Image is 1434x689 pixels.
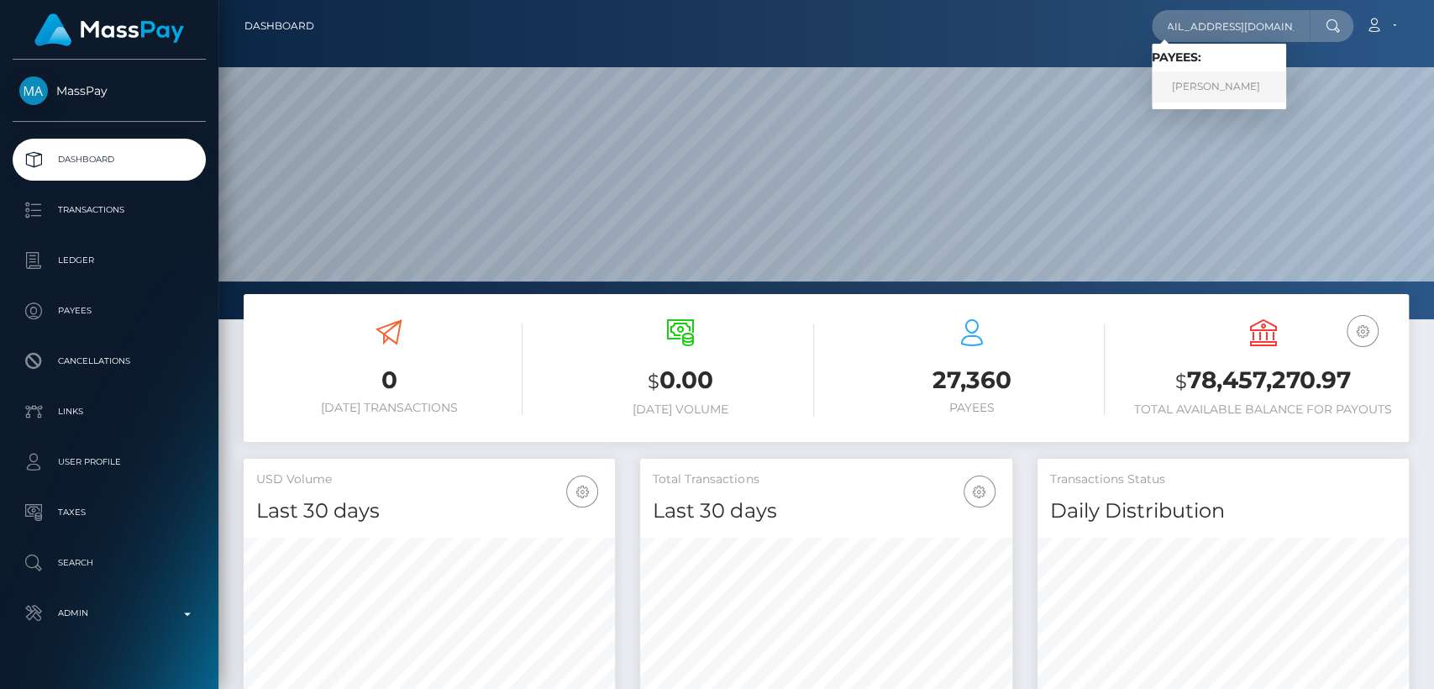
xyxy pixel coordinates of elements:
[548,364,814,398] h3: 0.00
[19,76,48,105] img: MassPay
[548,402,814,417] h6: [DATE] Volume
[1130,402,1396,417] h6: Total Available Balance for Payouts
[19,248,199,273] p: Ledger
[13,592,206,634] a: Admin
[1050,471,1396,488] h5: Transactions Status
[13,290,206,332] a: Payees
[19,349,199,374] p: Cancellations
[13,139,206,181] a: Dashboard
[19,601,199,626] p: Admin
[19,399,199,424] p: Links
[256,471,602,488] h5: USD Volume
[19,147,199,172] p: Dashboard
[839,364,1106,397] h3: 27,360
[1152,71,1286,103] a: [PERSON_NAME]
[19,197,199,223] p: Transactions
[13,189,206,231] a: Transactions
[839,401,1106,415] h6: Payees
[256,497,602,526] h4: Last 30 days
[13,239,206,281] a: Ledger
[13,542,206,584] a: Search
[19,450,199,475] p: User Profile
[19,550,199,576] p: Search
[1152,10,1310,42] input: Search...
[13,492,206,534] a: Taxes
[244,8,314,44] a: Dashboard
[1130,364,1396,398] h3: 78,457,270.97
[13,340,206,382] a: Cancellations
[648,370,659,393] small: $
[19,298,199,323] p: Payees
[1175,370,1187,393] small: $
[256,364,523,397] h3: 0
[653,497,999,526] h4: Last 30 days
[13,441,206,483] a: User Profile
[34,13,184,46] img: MassPay Logo
[19,500,199,525] p: Taxes
[653,471,999,488] h5: Total Transactions
[1152,50,1286,65] h6: Payees:
[13,391,206,433] a: Links
[256,401,523,415] h6: [DATE] Transactions
[13,83,206,98] span: MassPay
[1050,497,1396,526] h4: Daily Distribution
